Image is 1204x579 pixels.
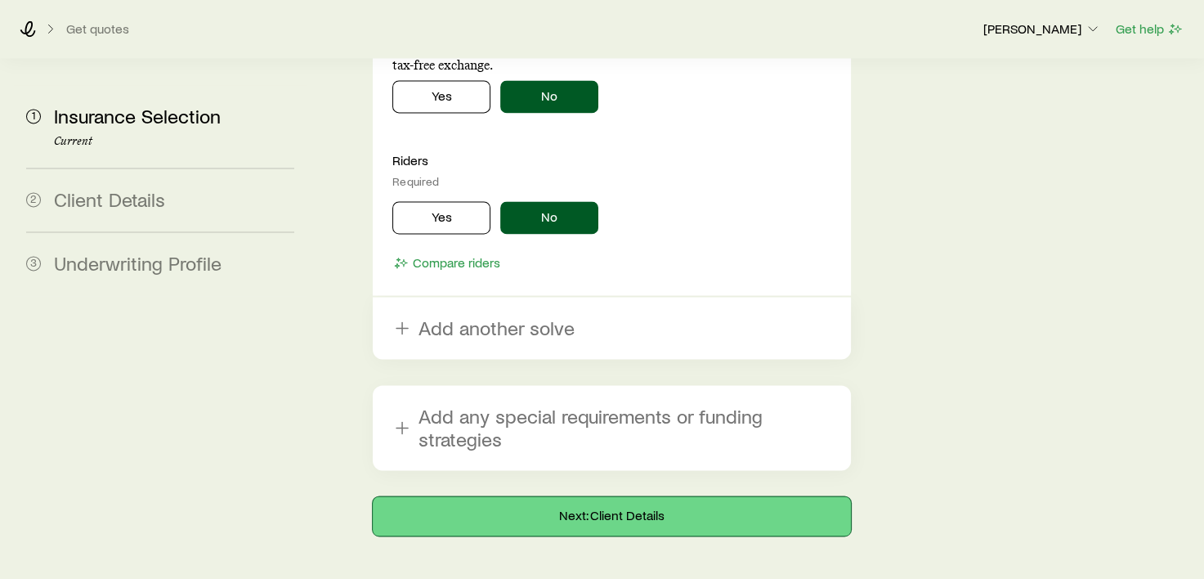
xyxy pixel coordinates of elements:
span: 2 [26,192,41,207]
button: Compare riders [392,254,501,272]
button: Yes [392,201,490,234]
button: Add any special requirements or funding strategies [373,385,850,470]
button: Next: Client Details [373,496,850,536]
span: Insurance Selection [54,104,221,128]
button: No [500,201,598,234]
div: Required [392,175,830,188]
p: [PERSON_NAME] [983,20,1101,37]
button: [PERSON_NAME] [982,20,1102,39]
button: Yes [392,80,490,113]
span: Underwriting Profile [54,251,222,275]
button: Add another solve [373,297,850,359]
p: Riders [392,152,830,168]
span: 1 [26,109,41,123]
button: Get help [1115,20,1184,38]
p: Current [54,135,294,148]
span: 3 [26,256,41,271]
span: Client Details [54,187,165,211]
button: No [500,80,598,113]
button: Get quotes [65,21,130,37]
